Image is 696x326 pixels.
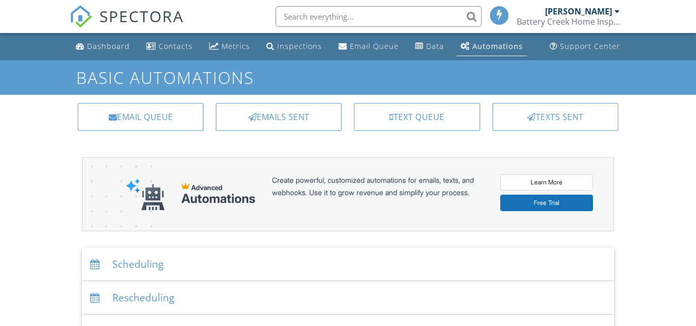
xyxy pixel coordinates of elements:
div: Dashboard [87,41,130,51]
div: Create powerful, customized automations for emails, texts, and webhooks. Use it to grow revenue a... [272,174,484,214]
div: [PERSON_NAME] [545,6,612,16]
a: Emails Sent [216,103,342,131]
div: Email Queue [350,41,399,51]
a: Metrics [205,37,254,56]
div: Scheduling [82,248,614,281]
span: SPECTORA [99,5,184,27]
a: Email Queue [334,37,403,56]
a: Text Queue [354,103,480,131]
div: Data [426,41,444,51]
a: Free Trial [500,195,593,211]
span: Advanced [191,183,223,192]
img: The Best Home Inspection Software - Spectora [70,5,92,28]
img: advanced-banner-bg-f6ff0eecfa0ee76150a1dea9fec4b49f333892f74bc19f1b897a312d7a1b2ff3.png [82,158,152,271]
a: Dashboard [72,37,134,56]
a: Automations (Basic) [456,37,527,56]
div: Automations [181,192,256,206]
a: Email Queue [78,103,203,131]
div: Contacts [159,41,193,51]
div: Metrics [222,41,250,51]
a: Support Center [546,37,624,56]
h1: Basic Automations [76,68,620,87]
div: Battery Creek Home Inspections, LLC [517,16,620,27]
div: Automations [472,41,523,51]
a: Contacts [142,37,197,56]
div: Support Center [560,41,620,51]
input: Search everything... [276,6,482,27]
a: Learn More [500,174,593,191]
a: Data [411,37,448,56]
div: Inspections [277,41,322,51]
div: Rescheduling [82,281,614,315]
img: automations-robot-e552d721053d9e86aaf3dd9a1567a1c0d6a99a13dc70ea74ca66f792d01d7f0c.svg [126,178,165,211]
a: SPECTORA [70,14,184,36]
a: Inspections [262,37,326,56]
a: Texts Sent [493,103,618,131]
